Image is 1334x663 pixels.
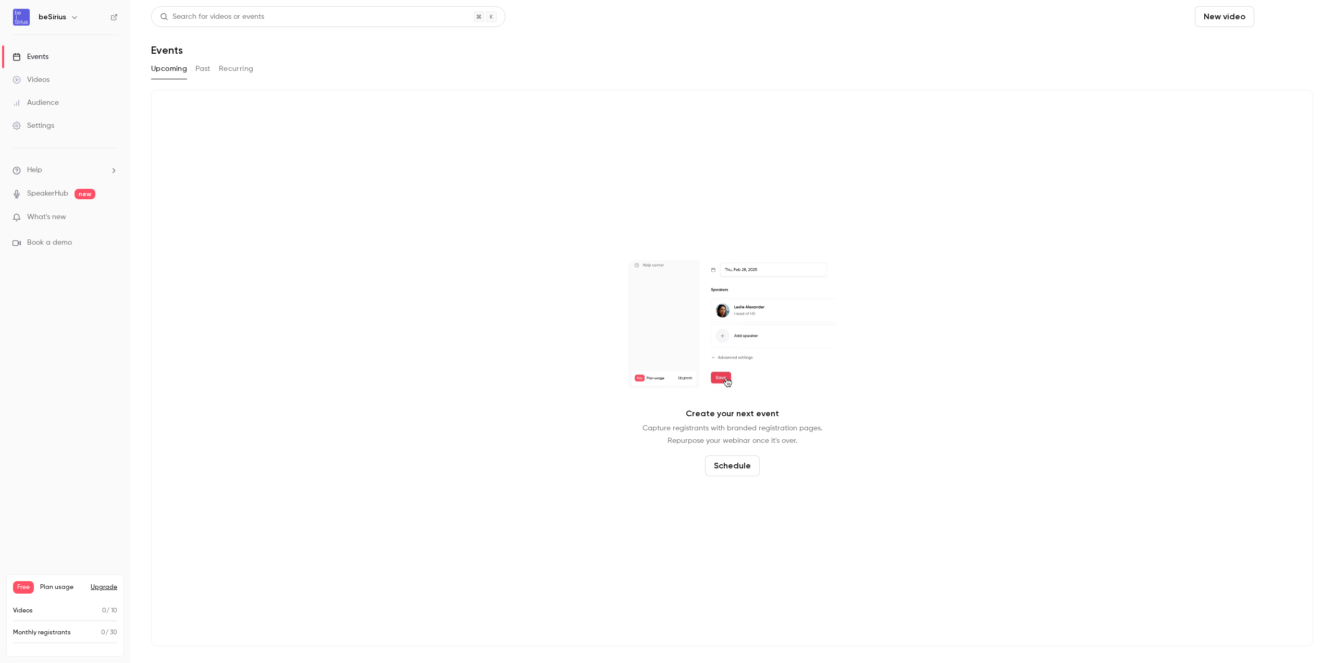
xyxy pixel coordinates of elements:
button: Past [195,61,211,77]
p: / 10 [102,606,117,616]
img: beSirius [13,9,30,26]
span: 0 [101,630,105,636]
button: Schedule [705,455,760,476]
a: SpeakerHub [27,188,68,199]
button: Recurring [219,61,254,77]
div: Videos [13,75,50,85]
p: Monthly registrants [13,628,71,637]
p: Create your next event [686,407,779,420]
p: Capture registrants with branded registration pages. Repurpose your webinar once it's over. [643,422,822,447]
p: Videos [13,606,33,616]
button: Upgrade [91,583,117,592]
button: New video [1195,6,1254,27]
li: help-dropdown-opener [13,165,118,176]
iframe: Noticeable Trigger [105,213,118,222]
span: 0 [102,608,106,614]
span: Free [13,581,34,594]
div: Audience [13,98,59,108]
div: Events [13,52,48,62]
span: new [75,189,95,199]
span: Help [27,165,42,176]
div: Settings [13,120,54,131]
span: What's new [27,212,66,223]
h1: Events [151,44,183,56]
button: Upcoming [151,61,187,77]
button: Schedule [1258,6,1313,27]
h6: beSirius [39,12,66,22]
span: Plan usage [40,583,84,592]
p: / 30 [101,628,117,637]
div: Search for videos or events [160,11,264,22]
span: Book a demo [27,237,72,248]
